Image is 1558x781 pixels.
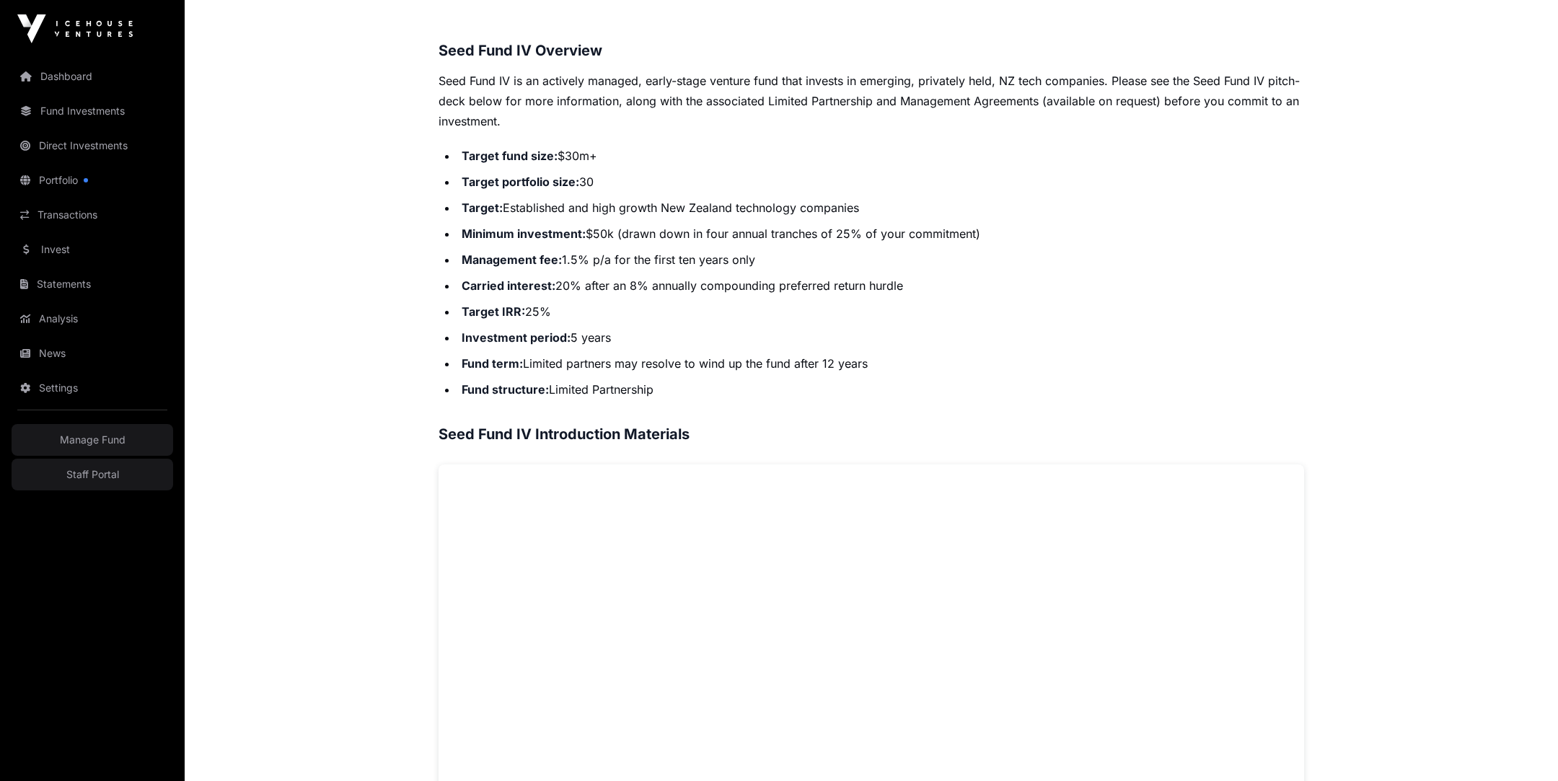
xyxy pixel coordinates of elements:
h3: Seed Fund IV Overview [439,39,1304,62]
h3: Seed Fund IV Introduction Materials [439,423,1304,446]
li: 25% [457,301,1304,322]
strong: Target portfolio size: [462,175,579,189]
a: Transactions [12,199,173,231]
li: 5 years [457,327,1304,348]
iframe: Chat Widget [1486,712,1558,781]
a: Staff Portal [12,459,173,490]
strong: Target IRR: [462,304,525,319]
strong: Target: [462,200,503,215]
li: $50k (drawn down in four annual tranches of 25% of your commitment) [457,224,1304,244]
a: Fund Investments [12,95,173,127]
strong: Investment period: [462,330,571,345]
a: Direct Investments [12,130,173,162]
li: 30 [457,172,1304,192]
strong: Management fee: [462,252,562,267]
p: Seed Fund IV is an actively managed, early-stage venture fund that invests in emerging, privately... [439,71,1304,131]
strong: Minimum investment: [462,226,586,241]
a: Dashboard [12,61,173,92]
li: $30m+ [457,146,1304,166]
a: Portfolio [12,164,173,196]
li: Limited partners may resolve to wind up the fund after 12 years [457,353,1304,374]
a: Analysis [12,303,173,335]
a: Invest [12,234,173,265]
li: Limited Partnership [457,379,1304,400]
a: News [12,337,173,369]
strong: Fund term: [462,356,523,371]
img: Icehouse Ventures Logo [17,14,133,43]
li: Established and high growth New Zealand technology companies [457,198,1304,218]
li: 20% after an 8% annually compounding preferred return hurdle [457,275,1304,296]
a: Settings [12,372,173,404]
strong: Carried interest: [462,278,555,293]
strong: Target fund size: [462,149,558,163]
strong: Fund structure: [462,382,549,397]
a: Manage Fund [12,424,173,456]
li: 1.5% p/a for the first ten years only [457,250,1304,270]
a: Statements [12,268,173,300]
